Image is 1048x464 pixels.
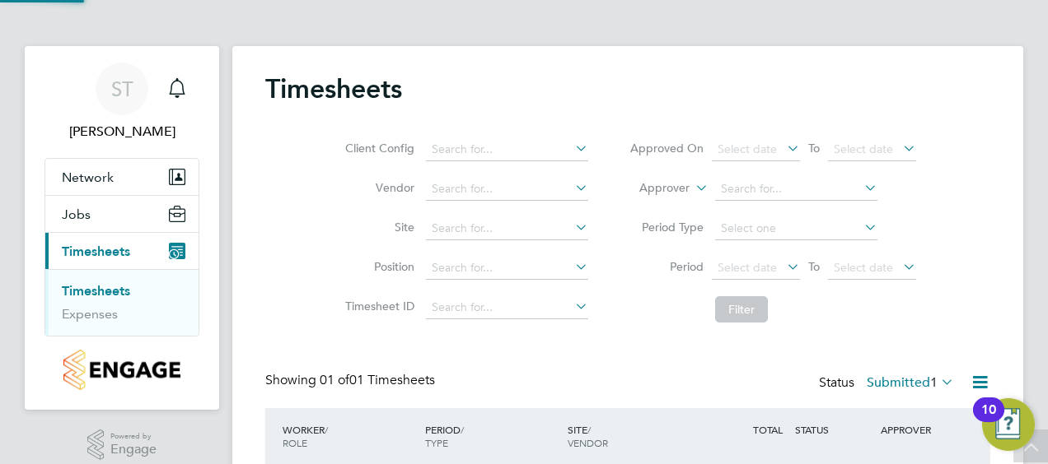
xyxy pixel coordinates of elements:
[587,423,591,436] span: /
[426,217,588,240] input: Search for...
[803,137,825,159] span: To
[44,63,199,142] a: ST[PERSON_NAME]
[320,372,349,388] span: 01 of
[426,178,588,201] input: Search for...
[45,196,199,232] button: Jobs
[981,410,996,431] div: 10
[45,159,199,195] button: Network
[340,259,414,274] label: Position
[340,220,414,234] label: Site
[63,350,180,390] img: countryside-properties-logo-retina.png
[629,259,704,274] label: Period
[44,350,199,390] a: Go to home page
[718,142,777,156] span: Select date
[320,372,435,388] span: 01 Timesheets
[791,415,877,444] div: STATUS
[461,423,464,436] span: /
[615,180,690,197] label: Approver
[110,443,157,457] span: Engage
[426,138,588,161] input: Search for...
[110,429,157,443] span: Powered by
[278,415,421,457] div: WORKER
[568,436,608,449] span: VENDOR
[629,141,704,155] label: Approved On
[426,296,588,319] input: Search for...
[45,269,199,336] div: Timesheets
[62,244,130,259] span: Timesheets
[425,436,448,449] span: TYPE
[87,429,157,461] a: Powered byEngage
[265,372,438,389] div: Showing
[877,415,962,444] div: APPROVER
[62,283,130,299] a: Timesheets
[718,260,777,275] span: Select date
[753,423,783,436] span: TOTAL
[25,46,219,410] nav: Main navigation
[834,142,893,156] span: Select date
[426,257,588,280] input: Search for...
[44,122,199,142] span: Sebastian Talmacel
[803,256,825,277] span: To
[62,169,114,185] span: Network
[111,78,133,100] span: ST
[62,306,118,322] a: Expenses
[265,72,402,105] h2: Timesheets
[283,436,307,449] span: ROLE
[629,220,704,234] label: Period Type
[715,178,877,201] input: Search for...
[421,415,564,457] div: PERIOD
[340,141,414,155] label: Client Config
[340,180,414,195] label: Vendor
[834,260,893,275] span: Select date
[867,374,954,391] label: Submitted
[340,299,414,313] label: Timesheet ID
[45,233,199,269] button: Timesheets
[62,206,91,222] span: Jobs
[819,372,957,395] div: Status
[715,296,768,322] button: Filter
[930,374,938,391] span: 1
[715,217,877,240] input: Select one
[982,398,1035,451] button: Open Resource Center, 10 new notifications
[325,423,328,436] span: /
[564,415,706,457] div: SITE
